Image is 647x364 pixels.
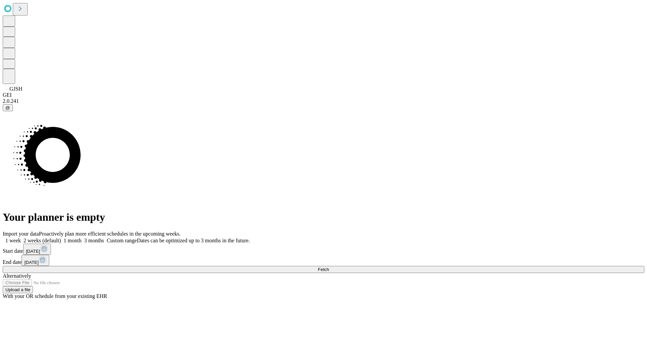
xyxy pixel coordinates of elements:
span: Alternatively [3,273,31,279]
div: Start date [3,244,644,255]
span: Fetch [318,267,329,272]
div: End date [3,255,644,266]
div: 2.0.241 [3,98,644,104]
span: 1 month [64,238,82,243]
button: [DATE] [23,244,51,255]
span: Proactively plan more efficient schedules in the upcoming weeks. [39,231,181,237]
span: With your OR schedule from your existing EHR [3,293,107,299]
span: Custom range [107,238,137,243]
span: @ [5,105,10,110]
span: [DATE] [26,249,40,254]
button: @ [3,104,13,111]
span: [DATE] [24,260,38,265]
span: 1 week [5,238,21,243]
span: 3 months [84,238,104,243]
span: 2 weeks (default) [24,238,61,243]
span: GJSH [9,86,22,92]
div: GEI [3,92,644,98]
button: Fetch [3,266,644,273]
button: Upload a file [3,286,33,293]
span: Import your data [3,231,39,237]
h1: Your planner is empty [3,211,644,223]
span: Dates can be optimized up to 3 months in the future. [137,238,250,243]
button: [DATE] [22,255,49,266]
